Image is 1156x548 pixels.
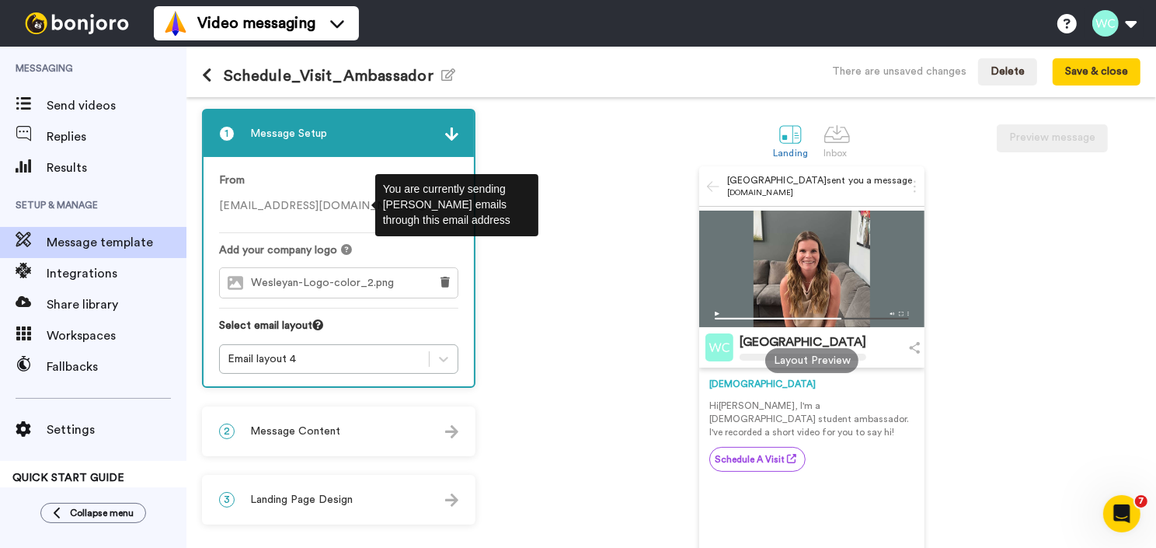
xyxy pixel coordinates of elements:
img: ic_share.svg [909,342,921,354]
div: Layout Preview [765,348,858,373]
span: Landing Page Design [250,492,353,508]
span: Share library [47,295,186,314]
span: Wesleyan-Logo-color_2.png [251,277,402,290]
span: Replies [47,127,186,146]
img: arrow.svg [445,425,458,438]
h1: Schedule_Visit_Ambassador [202,67,455,85]
span: QUICK START GUIDE [12,473,124,483]
button: Save & close [1053,58,1140,86]
div: There are unsaved changes [832,64,966,79]
img: vm-color.svg [163,11,188,36]
div: Inbox [823,148,851,159]
div: [DEMOGRAPHIC_DATA] [709,378,914,391]
div: 2Message Content [202,407,475,456]
span: Settings [47,421,186,439]
span: Workspaces [47,326,186,345]
button: Collapse menu [40,503,146,523]
span: Message Content [250,424,340,439]
span: Fallbacks [47,358,186,376]
span: Video messaging [197,12,315,34]
label: From [219,173,245,189]
div: Select email layout [219,318,458,344]
span: [DOMAIN_NAME] [727,187,913,198]
div: [GEOGRAPHIC_DATA] [740,335,866,350]
div: Email layout 4 [228,351,421,367]
span: Integrations [47,264,186,283]
img: player-controls-full.svg [699,304,924,328]
span: Add your company logo [219,243,337,258]
button: Preview message [997,124,1108,152]
div: You are currently sending [PERSON_NAME] emails through this email address [375,174,538,236]
p: Hi [PERSON_NAME] , I'm a [DEMOGRAPHIC_DATA] student ambassador. I've recorded a short video for y... [709,400,914,439]
span: Send videos [47,96,186,115]
img: Profile Image [705,333,733,361]
span: 2 [219,424,235,439]
button: Delete [978,58,1037,86]
a: Schedule A Visit [709,447,806,472]
img: bj-logo-header-white.svg [19,12,135,34]
span: 3 [219,492,235,508]
span: 7 [1135,495,1147,508]
img: arrow.svg [445,494,458,507]
span: 1 [219,126,235,141]
span: [GEOGRAPHIC_DATA] sent you a message [727,174,913,187]
a: Inbox [816,113,858,166]
span: Collapse menu [70,507,134,519]
span: Message Setup [250,126,327,141]
div: 3Landing Page Design [202,475,475,525]
span: Message template [47,233,186,252]
div: Landing [773,148,808,159]
iframe: Intercom live chat [1103,495,1140,532]
span: [EMAIL_ADDRESS][DOMAIN_NAME] [219,201,427,211]
img: arrow.svg [445,127,458,141]
a: Landing [765,113,816,166]
span: Results [47,159,186,177]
